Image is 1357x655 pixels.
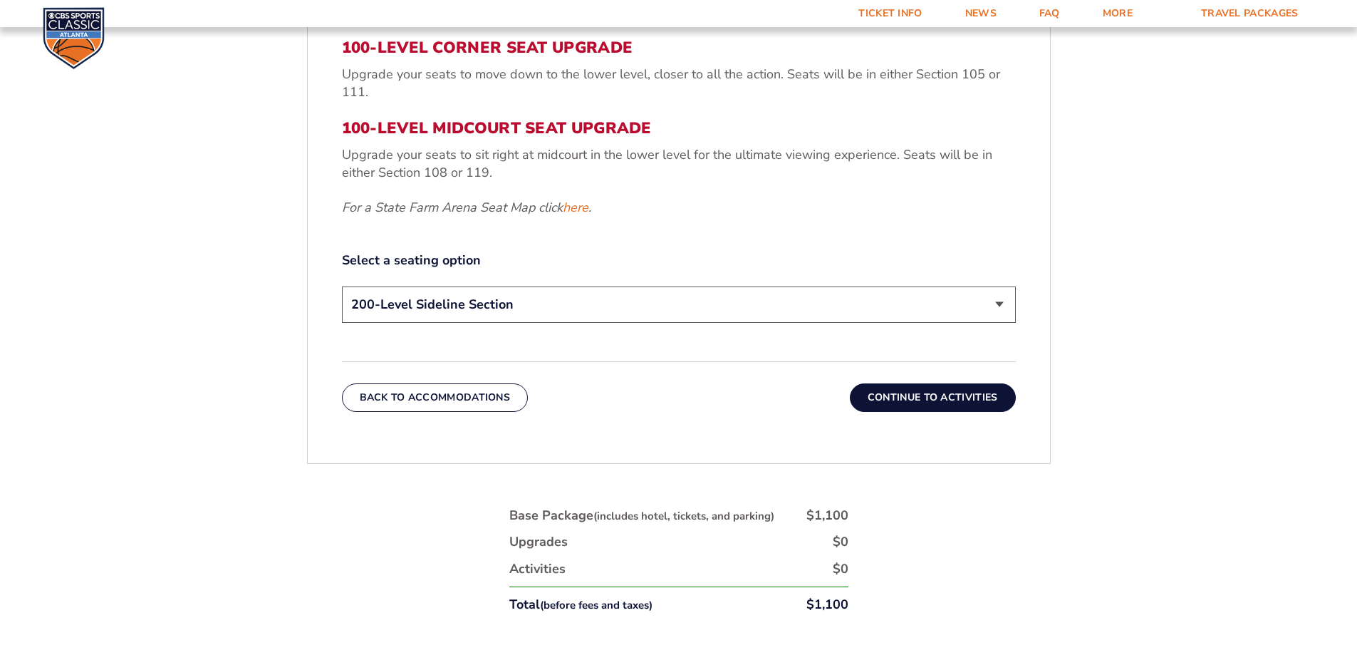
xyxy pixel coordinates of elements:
[342,66,1016,101] p: Upgrade your seats to move down to the lower level, closer to all the action. Seats will be in ei...
[806,596,848,614] div: $1,100
[342,383,529,412] button: Back To Accommodations
[342,199,591,216] em: For a State Farm Arena Seat Map click .
[342,252,1016,269] label: Select a seating option
[563,199,588,217] a: here
[342,38,1016,57] h3: 100-Level Corner Seat Upgrade
[509,533,568,551] div: Upgrades
[43,7,105,69] img: CBS Sports Classic
[509,560,566,578] div: Activities
[833,560,848,578] div: $0
[833,533,848,551] div: $0
[806,507,848,525] div: $1,100
[850,383,1016,412] button: Continue To Activities
[509,507,774,525] div: Base Package
[342,119,1016,138] h3: 100-Level Midcourt Seat Upgrade
[540,598,652,612] small: (before fees and taxes)
[509,596,652,614] div: Total
[593,509,774,523] small: (includes hotel, tickets, and parking)
[342,146,1016,182] p: Upgrade your seats to sit right at midcourt in the lower level for the ultimate viewing experienc...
